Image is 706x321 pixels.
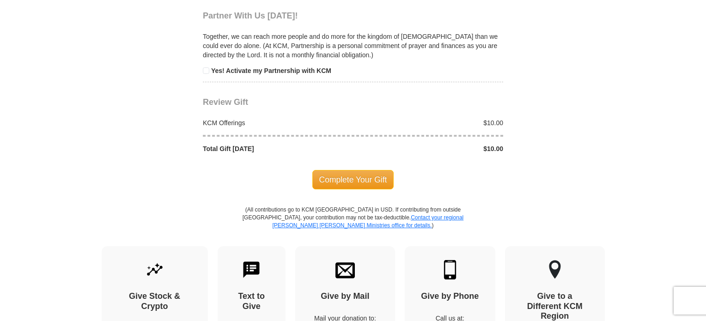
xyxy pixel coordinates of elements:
img: give-by-stock.svg [145,260,164,279]
h4: Give Stock & Crypto [118,291,192,311]
img: other-region [548,260,561,279]
img: envelope.svg [335,260,355,279]
p: Together, we can reach more people and do more for the kingdom of [DEMOGRAPHIC_DATA] than we coul... [203,32,503,60]
h4: Text to Give [234,291,270,311]
div: $10.00 [353,118,508,127]
span: Complete Your Gift [312,170,394,189]
img: text-to-give.svg [242,260,261,279]
img: mobile.svg [440,260,460,279]
span: Partner With Us [DATE]! [203,11,298,20]
div: KCM Offerings [198,118,353,127]
span: Review Gift [203,97,248,107]
strong: Yes! Activate my Partnership with KCM [211,67,331,74]
h4: Give by Phone [421,291,479,302]
div: $10.00 [353,144,508,153]
div: Total Gift [DATE] [198,144,353,153]
h4: Give by Mail [311,291,379,302]
p: (All contributions go to KCM [GEOGRAPHIC_DATA] in USD. If contributing from outside [GEOGRAPHIC_D... [242,206,464,246]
